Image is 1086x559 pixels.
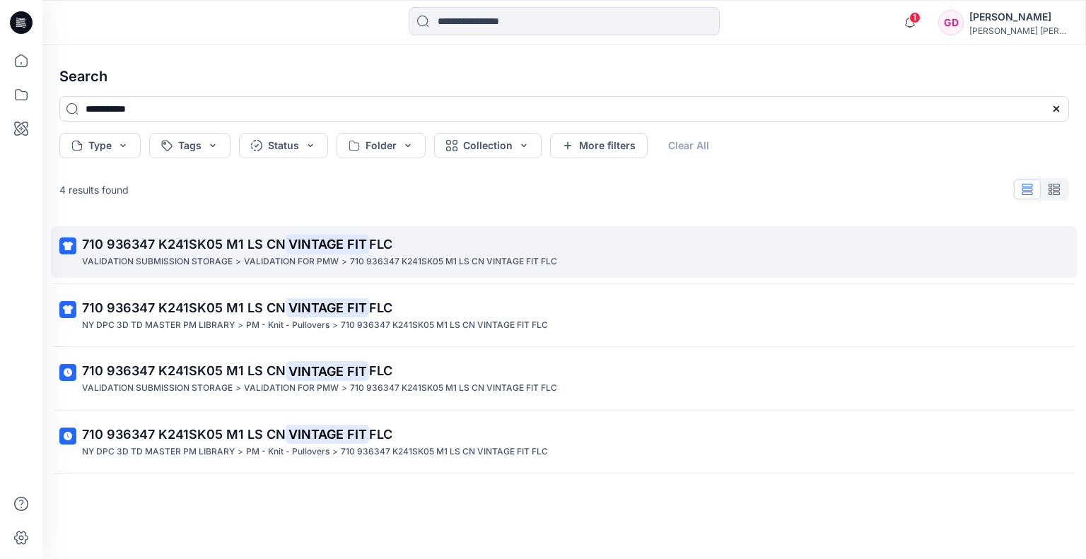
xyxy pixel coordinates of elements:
[51,416,1078,468] a: 710 936347 K241SK05 M1 LS CNVINTAGE FITFLCNY DPC 3D TD MASTER PM LIBRARY>PM - Knit - Pullovers>71...
[969,25,1068,36] div: [PERSON_NAME] [PERSON_NAME]
[286,424,369,444] mark: VINTAGE FIT
[244,254,339,269] p: VALIDATION FOR PMW
[938,10,964,35] div: GD
[235,254,241,269] p: >
[341,381,347,396] p: >
[969,8,1068,25] div: [PERSON_NAME]
[246,318,329,333] p: PM - Knit - Pullovers
[82,318,235,333] p: NY DPC 3D TD MASTER PM LIBRARY
[51,290,1078,341] a: 710 936347 K241SK05 M1 LS CNVINTAGE FITFLCNY DPC 3D TD MASTER PM LIBRARY>PM - Knit - Pullovers>71...
[238,318,243,333] p: >
[149,133,230,158] button: Tags
[350,254,557,269] p: 710 936347 K241SK05 M1 LS CN VINTAGE FIT FLC
[82,381,233,396] p: VALIDATION SUBMISSION STORAGE
[59,133,141,158] button: Type
[235,381,241,396] p: >
[238,445,243,459] p: >
[332,445,338,459] p: >
[82,363,286,378] span: 710 936347 K241SK05 M1 LS CN
[337,133,426,158] button: Folder
[246,445,329,459] p: PM - Knit - Pullovers
[434,133,542,158] button: Collection
[341,254,347,269] p: >
[550,133,648,158] button: More filters
[82,445,235,459] p: NY DPC 3D TD MASTER PM LIBRARY
[286,234,369,254] mark: VINTAGE FIT
[332,318,338,333] p: >
[369,300,392,315] span: FLC
[48,57,1080,96] h4: Search
[51,353,1078,404] a: 710 936347 K241SK05 M1 LS CNVINTAGE FITFLCVALIDATION SUBMISSION STORAGE>VALIDATION FOR PMW>710 93...
[239,133,328,158] button: Status
[286,298,369,317] mark: VINTAGE FIT
[341,318,548,333] p: 710 936347 K241SK05 M1 LS CN VINTAGE FIT FLC
[82,427,286,442] span: 710 936347 K241SK05 M1 LS CN
[369,427,392,442] span: FLC
[82,237,286,252] span: 710 936347 K241SK05 M1 LS CN
[244,381,339,396] p: VALIDATION FOR PMW
[341,445,548,459] p: 710 936347 K241SK05 M1 LS CN VINTAGE FIT FLC
[369,363,392,378] span: FLC
[350,381,557,396] p: 710 936347 K241SK05 M1 LS CN VINTAGE FIT FLC
[82,300,286,315] span: 710 936347 K241SK05 M1 LS CN
[51,226,1078,278] a: 710 936347 K241SK05 M1 LS CNVINTAGE FITFLCVALIDATION SUBMISSION STORAGE>VALIDATION FOR PMW>710 93...
[59,182,129,197] p: 4 results found
[369,237,392,252] span: FLC
[82,254,233,269] p: VALIDATION SUBMISSION STORAGE
[909,12,921,23] span: 1
[286,361,369,381] mark: VINTAGE FIT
